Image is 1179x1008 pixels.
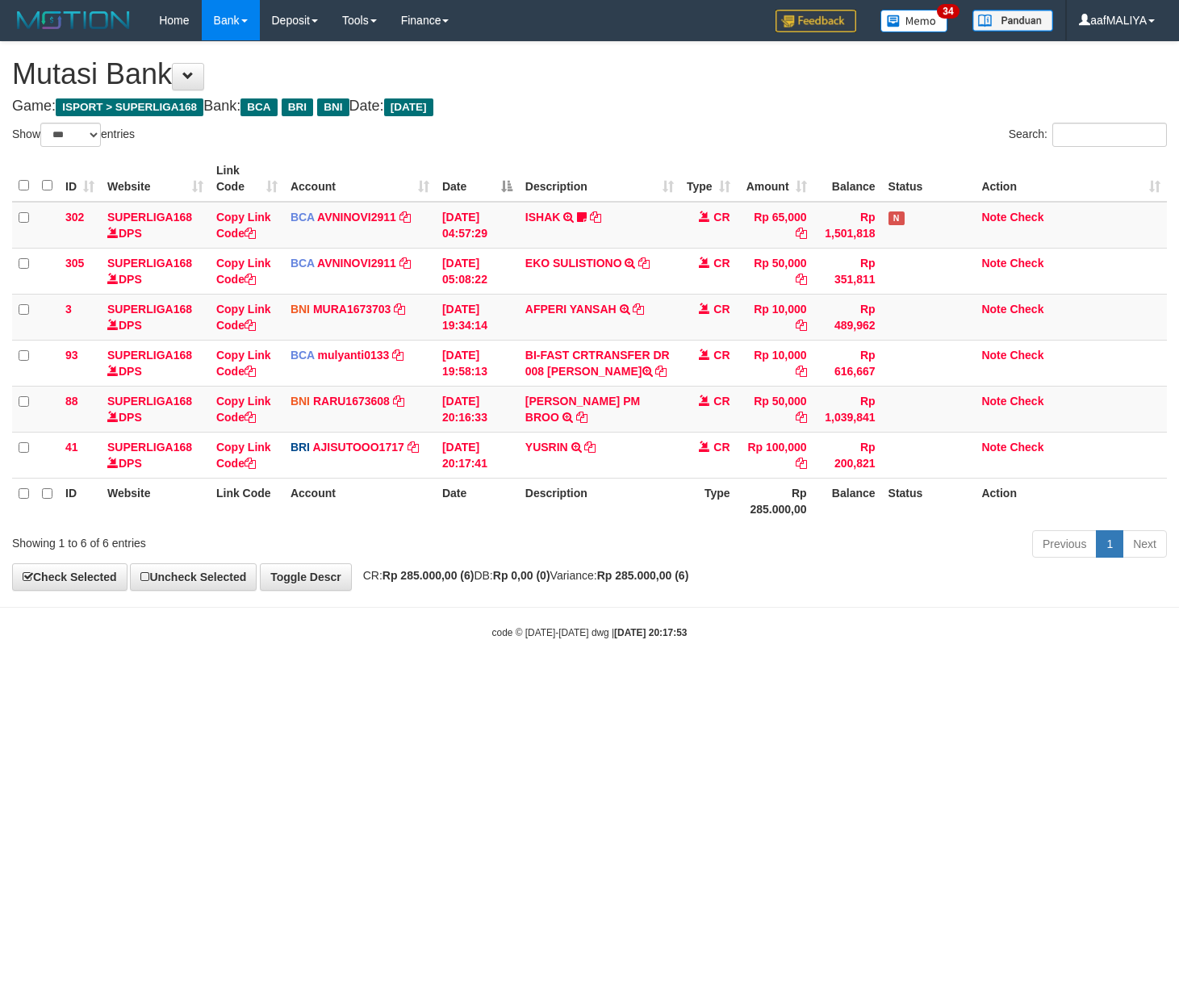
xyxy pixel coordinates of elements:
td: DPS [101,202,210,249]
strong: Rp 285.000,00 (6) [597,569,689,582]
a: Uncheck Selected [130,563,257,591]
th: Description: activate to sort column ascending [519,156,680,202]
a: Copy Link Code [216,211,271,240]
a: SUPERLIGA168 [107,349,192,362]
small: code © [DATE]-[DATE] dwg | [492,627,688,638]
th: ID [59,478,101,524]
a: 1 [1096,530,1123,558]
td: Rp 616,667 [813,340,882,386]
a: Copy Rp 10,000 to clipboard [796,319,807,332]
th: Balance [813,478,882,524]
td: Rp 489,962 [813,294,882,340]
span: 93 [65,349,78,362]
span: BCA [291,257,315,270]
a: YUSRIN [525,441,568,454]
th: Account [284,478,436,524]
th: Action: activate to sort column ascending [975,156,1167,202]
a: SUPERLIGA168 [107,441,192,454]
td: Rp 50,000 [737,386,813,432]
td: DPS [101,386,210,432]
th: Type [680,478,737,524]
span: CR [713,303,730,316]
label: Search: [1009,123,1167,147]
span: 305 [65,257,84,270]
td: DPS [101,248,210,294]
a: Note [981,395,1006,408]
th: Type: activate to sort column ascending [680,156,737,202]
a: RARU1673608 [313,395,390,408]
a: AJISUTOOO1717 [312,441,403,454]
a: Note [981,441,1006,454]
a: Copy Rp 100,000 to clipboard [796,457,807,470]
th: Date: activate to sort column descending [436,156,519,202]
span: CR [713,349,730,362]
td: [DATE] 20:16:33 [436,386,519,432]
a: Toggle Descr [260,563,352,591]
th: Action [975,478,1167,524]
strong: Rp 0,00 (0) [493,569,550,582]
a: Check [1010,303,1043,316]
a: Note [981,303,1006,316]
a: Copy Link Code [216,257,271,286]
span: ISPORT > SUPERLIGA168 [56,98,203,116]
a: Copy Rp 10,000 to clipboard [796,365,807,378]
a: Copy Rp 50,000 to clipboard [796,273,807,286]
th: Balance [813,156,882,202]
a: Note [981,257,1006,270]
a: Copy mulyanti0133 to clipboard [392,349,403,362]
th: Status [882,156,976,202]
a: Check [1010,257,1043,270]
a: mulyanti0133 [318,349,390,362]
h4: Game: Bank: Date: [12,98,1167,115]
a: AFPERI YANSAH [525,303,617,316]
td: [DATE] 19:34:14 [436,294,519,340]
th: Website: activate to sort column ascending [101,156,210,202]
span: 41 [65,441,78,454]
span: BNI [291,303,310,316]
span: [DATE] [384,98,433,116]
td: [DATE] 04:57:29 [436,202,519,249]
a: Copy Link Code [216,395,271,424]
a: Copy Link Code [216,441,271,470]
td: Rp 1,039,841 [813,386,882,432]
td: Rp 65,000 [737,202,813,249]
th: Account: activate to sort column ascending [284,156,436,202]
a: Copy YUSRIN to clipboard [584,441,596,454]
a: Check [1010,211,1043,224]
a: Copy RARU1673608 to clipboard [393,395,404,408]
span: BNI [291,395,310,408]
a: Copy EKO SULISTIONO to clipboard [638,257,650,270]
a: Copy MURA1673703 to clipboard [394,303,405,316]
a: Check [1010,441,1043,454]
span: BRI [282,98,313,116]
a: MURA1673703 [313,303,391,316]
h1: Mutasi Bank [12,58,1167,90]
td: DPS [101,340,210,386]
span: CR [713,395,730,408]
span: 3 [65,303,72,316]
td: Rp 351,811 [813,248,882,294]
th: Link Code [210,478,284,524]
td: Rp 10,000 [737,294,813,340]
td: DPS [101,294,210,340]
span: BNI [317,98,349,116]
span: BCA [291,211,315,224]
a: Copy SURYA ABDULLAH PM BROO to clipboard [576,411,587,424]
a: Previous [1032,530,1097,558]
th: Rp 285.000,00 [737,478,813,524]
a: Copy AVNINOVI2911 to clipboard [399,211,411,224]
div: Showing 1 to 6 of 6 entries [12,529,479,551]
span: Has Note [888,211,905,225]
img: panduan.png [972,10,1053,31]
td: Rp 10,000 [737,340,813,386]
td: [DATE] 19:58:13 [436,340,519,386]
span: CR: DB: Variance: [355,569,689,582]
a: SUPERLIGA168 [107,395,192,408]
th: Description [519,478,680,524]
a: Copy Rp 65,000 to clipboard [796,227,807,240]
th: ID: activate to sort column ascending [59,156,101,202]
th: Website [101,478,210,524]
a: Note [981,349,1006,362]
a: Check [1010,349,1043,362]
a: Check Selected [12,563,128,591]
